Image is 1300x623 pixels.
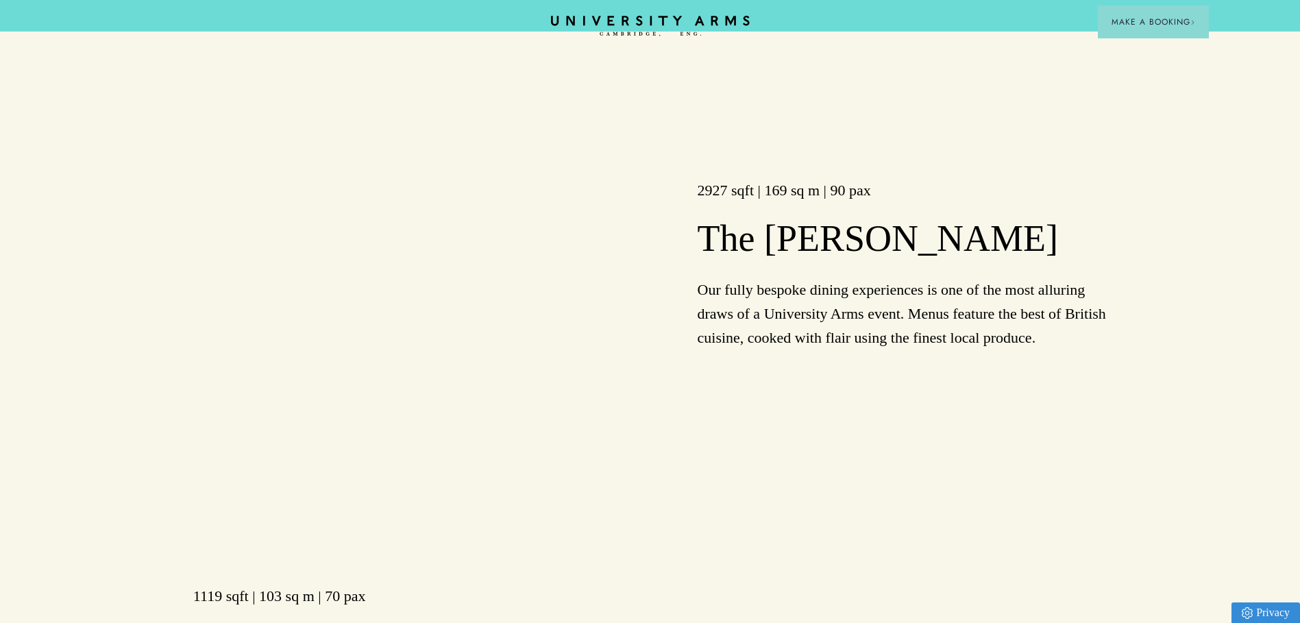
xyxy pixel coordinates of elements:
[1112,16,1195,28] span: Make a Booking
[193,586,603,607] h3: 1119 sqft | 103 sq m | 70 pax
[1190,20,1195,25] img: Arrow icon
[698,217,1107,262] h2: The [PERSON_NAME]
[698,278,1107,350] p: Our fully bespoke dining experiences is one of the most alluring draws of a University Arms event...
[1242,607,1253,619] img: Privacy
[698,180,1107,201] h3: 2927 sqft | 169 sq m | 90 pax
[1231,602,1300,623] a: Privacy
[1098,5,1209,38] button: Make a BookingArrow icon
[551,16,750,37] a: Home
